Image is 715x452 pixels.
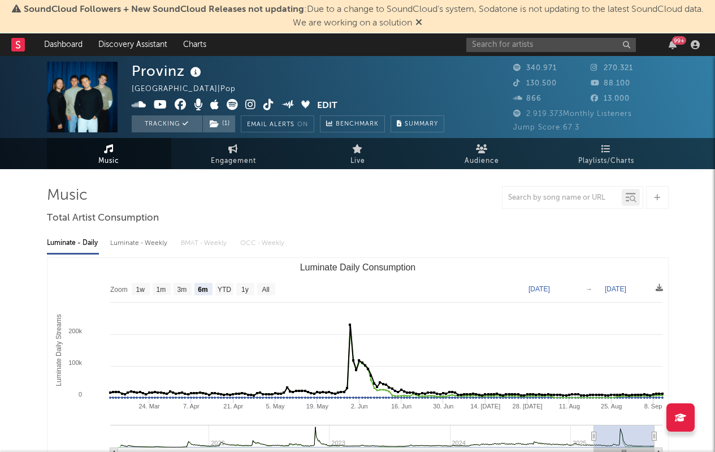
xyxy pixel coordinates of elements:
[241,286,249,294] text: 1y
[262,286,269,294] text: All
[306,403,328,410] text: 19. May
[601,403,622,410] text: 25. Aug
[558,403,579,410] text: 11. Aug
[465,154,499,168] span: Audience
[513,110,632,118] span: 2.919.373 Monthly Listeners
[297,122,308,128] em: On
[24,5,304,14] span: SoundCloud Followers + New SoundCloud Releases not updating
[605,285,626,293] text: [DATE]
[54,314,62,386] text: Luminate Daily Streams
[110,286,128,294] text: Zoom
[513,80,557,87] span: 130.500
[223,403,243,410] text: 21. Apr
[336,118,379,131] span: Benchmark
[296,138,420,169] a: Live
[470,403,500,410] text: 14. [DATE]
[78,391,81,398] text: 0
[405,121,438,127] span: Summary
[317,99,337,113] button: Edit
[171,138,296,169] a: Engagement
[391,403,411,410] text: 16. Jun
[90,33,175,56] a: Discovery Assistant
[513,95,541,102] span: 866
[241,115,314,132] button: Email AlertsOn
[177,286,187,294] text: 3m
[98,154,119,168] span: Music
[320,115,385,132] a: Benchmark
[183,403,199,410] text: 7. Apr
[415,19,422,28] span: Dismiss
[502,193,622,203] input: Search by song name or URL
[110,234,170,253] div: Luminate - Weekly
[136,286,145,294] text: 1w
[175,33,214,56] a: Charts
[68,328,82,334] text: 200k
[211,154,256,168] span: Engagement
[644,403,662,410] text: 8. Sep
[47,138,171,169] a: Music
[24,5,704,28] span: : Due to a change to SoundCloud's system, Sodatone is not updating to the latest SoundCloud data....
[68,359,82,366] text: 100k
[132,62,204,80] div: Provinz
[350,154,365,168] span: Live
[217,286,231,294] text: YTD
[512,403,542,410] text: 28. [DATE]
[300,262,415,272] text: Luminate Daily Consumption
[591,80,630,87] span: 88.100
[132,115,202,132] button: Tracking
[202,115,236,132] span: ( 1 )
[591,64,633,72] span: 270.321
[513,124,579,131] span: Jump Score: 67.3
[47,234,99,253] div: Luminate - Daily
[591,95,630,102] span: 13.000
[528,285,550,293] text: [DATE]
[586,285,592,293] text: →
[138,403,160,410] text: 24. Mar
[36,33,90,56] a: Dashboard
[544,138,669,169] a: Playlists/Charts
[672,36,686,45] div: 99 +
[132,83,249,96] div: [GEOGRAPHIC_DATA] | Pop
[350,403,367,410] text: 2. Jun
[578,154,634,168] span: Playlists/Charts
[669,40,677,49] button: 99+
[466,38,636,52] input: Search for artists
[156,286,166,294] text: 1m
[47,212,159,225] span: Total Artist Consumption
[433,403,453,410] text: 30. Jun
[266,403,285,410] text: 5. May
[203,115,235,132] button: (1)
[391,115,444,132] button: Summary
[420,138,544,169] a: Audience
[198,286,207,294] text: 6m
[513,64,557,72] span: 340.971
